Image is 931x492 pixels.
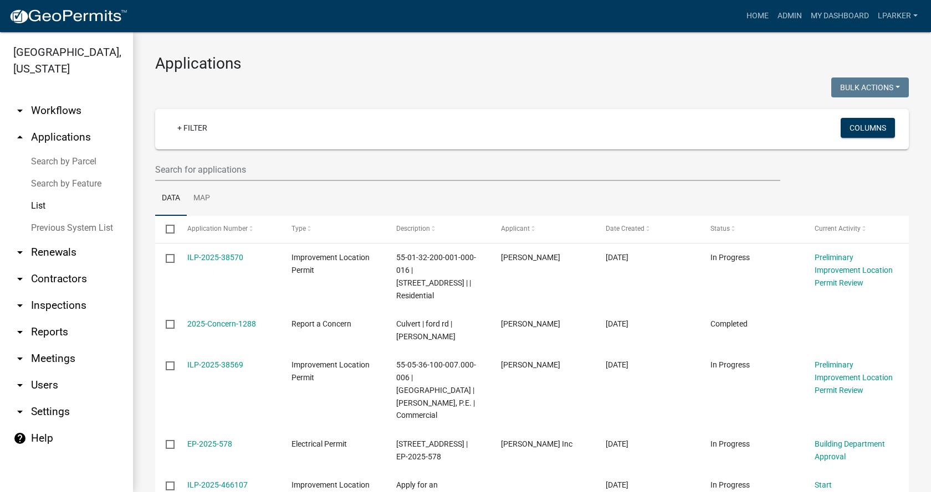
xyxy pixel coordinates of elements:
a: + Filter [168,118,216,138]
a: ILP-2025-38570 [187,253,243,262]
a: Building Department Approval [815,439,885,461]
a: ILP-2025-466107 [187,480,248,489]
button: Columns [841,118,895,138]
span: Culvert | ford rd | Qinton Oller [396,319,456,341]
a: Map [187,181,217,216]
span: 08/19/2025 [606,319,628,328]
datatable-header-cell: Current Activity [804,216,909,242]
span: In Progress [710,480,750,489]
i: arrow_drop_down [13,246,27,259]
a: Home [742,6,773,27]
span: Improvement Location Permit [291,253,370,275]
a: lparker [873,6,922,27]
a: Admin [773,6,806,27]
i: arrow_drop_down [13,352,27,365]
a: My Dashboard [806,6,873,27]
span: Description [396,225,430,232]
span: Brad Robertson [501,360,560,369]
a: Preliminary Improvement Location Permit Review [815,360,893,395]
span: Improvement Location Permit [291,360,370,382]
span: Electrical Permit [291,439,347,448]
span: Joe Schmo Inc [501,439,572,448]
a: Data [155,181,187,216]
datatable-header-cell: Application Number [176,216,281,242]
datatable-header-cell: Select [155,216,176,242]
i: arrow_drop_down [13,405,27,418]
datatable-header-cell: Status [699,216,804,242]
span: Completed [710,319,748,328]
datatable-header-cell: Applicant [490,216,595,242]
span: Applicant [501,225,530,232]
span: Current Activity [815,225,861,232]
span: Type [291,225,306,232]
i: arrow_drop_down [13,299,27,312]
span: Status [710,225,730,232]
a: 2025-Concern-1288 [187,319,256,328]
i: arrow_drop_down [13,379,27,392]
datatable-header-cell: Type [281,216,386,242]
span: Application Number [187,225,248,232]
datatable-header-cell: Date Created [595,216,700,242]
input: Search for applications [155,158,780,181]
a: EP-2025-578 [187,439,232,448]
span: 08/19/2025 [606,480,628,489]
span: In Progress [710,253,750,262]
datatable-header-cell: Description [386,216,490,242]
span: In Progress [710,439,750,448]
span: 55-01-32-200-001-000-016 | 192 Echo Lake East Drive | | Residential [396,253,476,299]
a: Preliminary Improvement Location Permit Review [815,253,893,287]
h3: Applications [155,54,909,73]
i: arrow_drop_down [13,272,27,286]
span: 08/19/2025 [606,439,628,448]
span: 55-05-36-100-007.000-006 | N TIDEWATER RD | Brad Robertson, P.E. | Commercial [396,360,476,420]
i: help [13,432,27,445]
span: Report a Concern [291,319,351,328]
a: ILP-2025-38569 [187,360,243,369]
span: CINDY KINGERY [501,253,560,262]
a: Start [815,480,832,489]
span: 08/19/2025 [606,253,628,262]
span: 08/19/2025 [606,360,628,369]
span: Date Created [606,225,644,232]
i: arrow_drop_up [13,131,27,144]
i: arrow_drop_down [13,325,27,339]
button: Bulk Actions [831,77,909,97]
span: Charlie Wilson [501,319,560,328]
span: In Progress [710,360,750,369]
span: 5955 S HAASETOWN RD | EP-2025-578 [396,439,468,461]
i: arrow_drop_down [13,104,27,117]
